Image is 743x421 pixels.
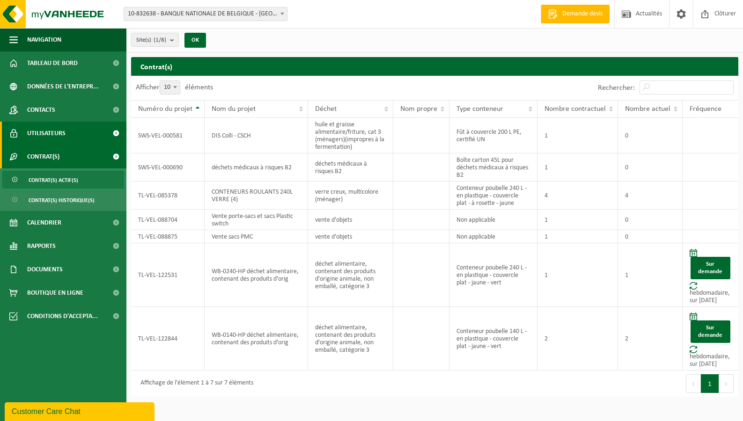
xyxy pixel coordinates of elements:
td: 4 [537,181,618,210]
td: SWS-VEL-000690 [131,153,205,181]
td: 1 [537,210,618,230]
span: Type conteneur [456,105,503,113]
td: TL-VEL-088704 [131,210,205,230]
td: 1 [537,243,618,307]
td: vente d'objets [308,210,393,230]
td: DIS Colli - CSCH [205,118,308,153]
span: Conditions d'accepta... [27,305,98,328]
count: (1/8) [154,37,166,43]
a: Sur demande [691,320,730,343]
td: SWS-VEL-000581 [131,118,205,153]
button: OK [184,33,206,48]
span: Site(s) [136,33,166,47]
td: WB-0240-HP déchet alimentaire, contenant des produits d'orig [205,243,308,307]
span: Contacts [27,98,55,122]
td: verre creux, multicolore (ménager) [308,181,393,210]
span: Contrat(s) [27,145,59,168]
td: huile et graisse alimentaire/friture, cat 3 (ménagers)(impropres à la fermentation) [308,118,393,153]
span: Nom du projet [212,105,256,113]
span: 10 [160,80,180,94]
span: Contrat(s) historique(s) [29,191,95,209]
span: Documents [27,258,63,281]
span: Contrat(s) actif(s) [29,171,78,189]
label: Rechercher: [598,84,635,92]
iframe: chat widget [5,400,156,421]
label: Afficher éléments [136,84,213,91]
a: Sur demande [691,257,730,279]
td: 2 [537,307,618,370]
a: Demande devis [541,5,610,23]
td: déchets médicaux à risques B2 [308,153,393,181]
span: Nombre contractuel [544,105,606,113]
td: Non applicable [449,210,537,230]
button: Previous [686,374,701,393]
td: TL-VEL-122844 [131,307,205,370]
span: Calendrier [27,211,61,234]
td: Conteneur poubelle 240 L - en plastique - couvercle plat - à rosette - jaune [449,181,537,210]
td: vente d'objets [308,230,393,243]
td: 0 [618,210,683,230]
td: TL-VEL-088875 [131,230,205,243]
td: Fût à couvercle 200 L PE, certifié UN [449,118,537,153]
td: 1 [537,118,618,153]
span: Rapports [27,234,56,258]
span: Boutique en ligne [27,281,83,305]
td: Non applicable [449,230,537,243]
span: Nom propre [400,105,437,113]
span: Demande devis [560,9,605,19]
td: déchet alimentaire, contenant des produits d'origine animale, non emballé, catégorie 3 [308,307,393,370]
span: Utilisateurs [27,122,66,145]
span: Navigation [27,28,61,51]
span: Fréquence [690,105,721,113]
span: 10-832638 - BANQUE NATIONALE DE BELGIQUE - BRUXELLES [124,7,287,21]
span: Données de l'entrepr... [27,75,99,98]
td: Conteneur poubelle 140 L - en plastique - couvercle plat - jaune - vert [449,307,537,370]
td: hebdomadaire, sur [DATE] [683,243,738,307]
a: Contrat(s) historique(s) [2,191,124,209]
td: 0 [618,118,683,153]
button: 1 [701,374,719,393]
div: Affichage de l'élément 1 à 7 sur 7 éléments [136,375,253,392]
h2: Contrat(s) [131,57,738,75]
td: Vente porte-sacs et sacs Plastic switch [205,210,308,230]
td: 4 [618,181,683,210]
td: déchet alimentaire, contenant des produits d'origine animale, non emballé, catégorie 3 [308,243,393,307]
td: 0 [618,153,683,181]
td: 1 [537,230,618,243]
span: Tableau de bord [27,51,78,75]
td: Boîte carton 45L pour déchets médicaux à risques B2 [449,153,537,181]
span: 10 [160,81,180,94]
span: Déchet [315,105,337,113]
a: Contrat(s) actif(s) [2,171,124,189]
td: WB-0140-HP déchet alimentaire, contenant des produits d'orig [205,307,308,370]
td: Vente sacs PMC [205,230,308,243]
td: 2 [618,307,683,370]
span: Nombre actuel [625,105,670,113]
button: Site(s)(1/8) [131,33,179,47]
button: Next [719,374,734,393]
td: CONTENEURS ROULANTS 240L VERRE (4) [205,181,308,210]
td: 1 [618,243,683,307]
td: déchets médicaux à risques B2 [205,153,308,181]
td: TL-VEL-122531 [131,243,205,307]
td: TL-VEL-085378 [131,181,205,210]
td: hebdomadaire, sur [DATE] [683,307,738,370]
td: 1 [537,153,618,181]
span: Numéro du projet [138,105,192,113]
td: Conteneur poubelle 240 L - en plastique - couvercle plat - jaune - vert [449,243,537,307]
td: 0 [618,230,683,243]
